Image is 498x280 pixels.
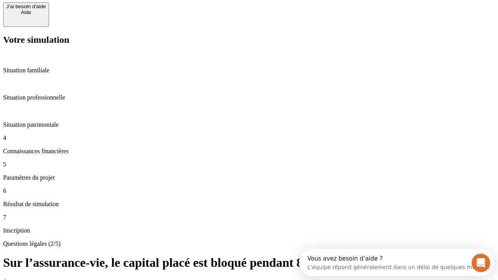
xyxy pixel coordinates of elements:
p: 6 [3,187,495,194]
h2: Votre simulation [3,35,495,45]
h1: Sur l’assurance-vie, le capital placé est bloqué pendant 8 ans ? [3,255,495,270]
div: J’ai besoin d'aide [6,3,46,9]
p: Inscription [3,227,495,234]
p: Situation professionnelle [3,94,495,101]
p: 4 [3,135,495,142]
iframe: Intercom live chat [472,254,490,272]
p: 5 [3,161,495,168]
p: Connaissances financières [3,148,495,155]
div: Vous avez besoin d’aide ? [8,7,191,13]
p: Résultat de simulation [3,201,495,208]
div: L’équipe répond généralement dans un délai de quelques minutes. [8,13,191,21]
p: Questions légales (2/5) [3,240,495,247]
div: Aide [6,9,46,15]
p: Situation familiale [3,67,495,74]
p: Paramètres du projet [3,174,495,181]
div: Ouvrir le Messenger Intercom [3,3,214,24]
iframe: Intercom live chat discovery launcher [299,249,494,276]
button: J’ai besoin d'aideAide [3,2,49,27]
p: 7 [3,214,495,221]
p: Situation patrimoniale [3,121,495,128]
